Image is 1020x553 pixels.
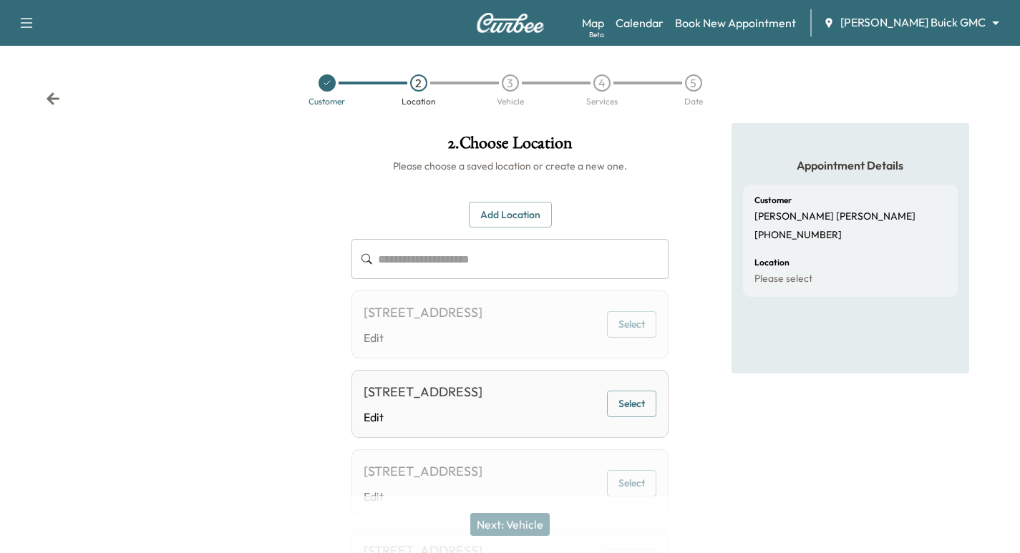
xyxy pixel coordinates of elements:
[607,470,656,496] button: Select
[364,303,482,323] div: [STREET_ADDRESS]
[743,157,958,173] h5: Appointment Details
[364,382,482,402] div: [STREET_ADDRESS]
[364,408,482,426] a: Edit
[593,74,611,92] div: 4
[364,488,482,505] a: Edit
[364,329,482,346] a: Edit
[589,29,604,40] div: Beta
[586,97,618,106] div: Services
[754,273,812,285] p: Please select
[582,14,604,31] a: MapBeta
[685,74,702,92] div: 5
[364,461,482,481] div: [STREET_ADDRESS]
[309,97,345,106] div: Customer
[476,13,545,33] img: Curbee Logo
[469,202,552,228] button: Add Location
[675,14,796,31] a: Book New Appointment
[351,134,669,159] h1: 2 . Choose Location
[402,97,436,106] div: Location
[754,196,792,205] h6: Customer
[684,97,703,106] div: Date
[410,74,427,92] div: 2
[497,97,524,106] div: Vehicle
[754,258,790,267] h6: Location
[502,74,519,92] div: 3
[607,391,656,417] button: Select
[616,14,664,31] a: Calendar
[351,159,669,173] h6: Please choose a saved location or create a new one.
[840,14,986,31] span: [PERSON_NAME] Buick GMC
[607,311,656,338] button: Select
[754,210,915,223] p: [PERSON_NAME] [PERSON_NAME]
[46,92,60,106] div: Back
[754,229,842,242] p: [PHONE_NUMBER]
